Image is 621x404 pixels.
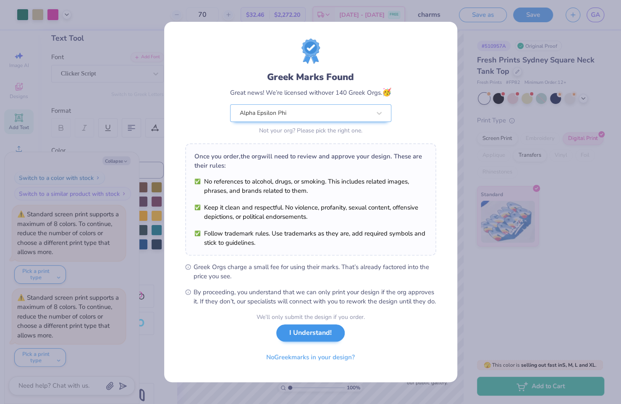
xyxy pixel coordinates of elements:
[230,87,391,98] div: Great news! We’re licensed with over 140 Greek Orgs.
[259,349,362,366] button: NoGreekmarks in your design?
[194,203,427,221] li: Keep it clean and respectful. No violence, profanity, sexual content, offensive depictions, or po...
[194,287,436,306] span: By proceeding, you understand that we can only print your design if the org approves it. If they ...
[194,229,427,247] li: Follow trademark rules. Use trademarks as they are, add required symbols and stick to guidelines.
[194,177,427,195] li: No references to alcohol, drugs, or smoking. This includes related images, phrases, and brands re...
[230,70,391,84] div: Greek Marks Found
[276,324,345,342] button: I Understand!
[194,152,427,170] div: Once you order, the org will need to review and approve your design. These are their rules:
[194,262,436,281] span: Greek Orgs charge a small fee for using their marks. That’s already factored into the price you see.
[382,87,391,97] span: 🥳
[301,39,320,64] img: license-marks-badge.png
[257,313,365,321] div: We’ll only submit the design if you order.
[230,126,391,135] div: Not your org? Please pick the right one.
